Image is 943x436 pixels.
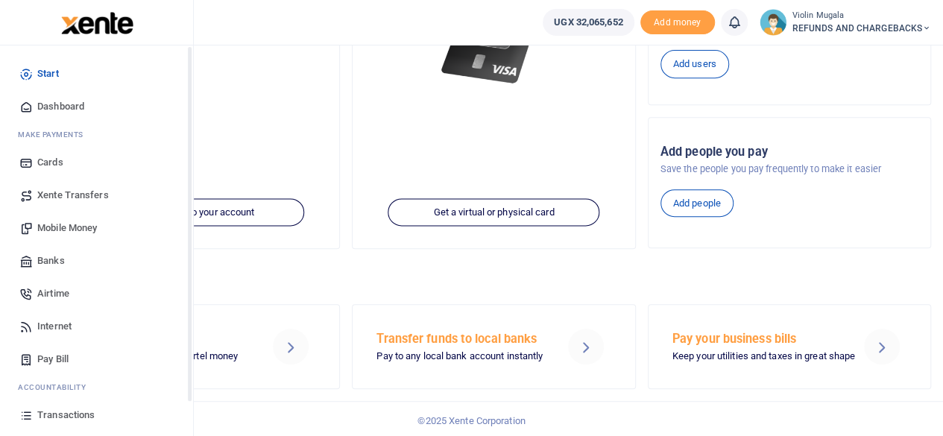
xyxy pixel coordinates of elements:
h4: Make a transaction [57,268,931,285]
a: Airtime [12,277,181,310]
a: Add money [640,16,715,27]
a: Banks [12,244,181,277]
li: M [12,123,181,146]
a: Transactions [12,399,181,432]
span: Pay Bill [37,352,69,367]
a: Add people [660,189,734,218]
p: Keep your utilities and taxes in great shape [672,349,845,364]
p: Save the people you pay frequently to make it easier [660,162,918,177]
p: Pay to any local bank account instantly [376,349,549,364]
a: logo-small logo-large logo-large [60,16,133,28]
h5: Transfer funds to local banks [376,332,549,347]
small: Violin Mugala [792,10,931,22]
span: Airtime [37,286,69,301]
a: Pay Bill [12,343,181,376]
a: UGX 32,065,652 [543,9,634,36]
li: Toup your wallet [640,10,715,35]
span: Dashboard [37,99,84,114]
a: Pay your business bills Keep your utilities and taxes in great shape [648,304,931,389]
a: Get a virtual or physical card [388,198,600,227]
a: Internet [12,310,181,343]
a: Dashboard [12,90,181,123]
li: Wallet ballance [537,9,640,36]
span: Transactions [37,408,95,423]
h5: Pay your business bills [672,332,845,347]
a: Add funds to your account [92,198,304,227]
a: Xente Transfers [12,179,181,212]
span: Xente Transfers [37,188,109,203]
a: profile-user Violin Mugala REFUNDS AND CHARGEBACKS [760,9,931,36]
span: Mobile Money [37,221,97,236]
img: profile-user [760,9,786,36]
a: Add users [660,50,729,78]
a: Mobile Money [12,212,181,244]
a: Send Mobile Money MTN mobile money and Airtel money [57,304,340,389]
a: Cards [12,146,181,179]
span: REFUNDS AND CHARGEBACKS [792,22,931,35]
a: Start [12,57,181,90]
img: logo-large [61,12,133,34]
span: Banks [37,253,65,268]
span: Cards [37,155,63,170]
span: Add money [640,10,715,35]
h5: Add people you pay [660,145,918,159]
span: UGX 32,065,652 [554,15,622,30]
span: countability [29,382,86,393]
a: Transfer funds to local banks Pay to any local bank account instantly [352,304,635,389]
li: Ac [12,376,181,399]
span: Internet [37,319,72,334]
span: Start [37,66,59,81]
span: ake Payments [25,129,83,140]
